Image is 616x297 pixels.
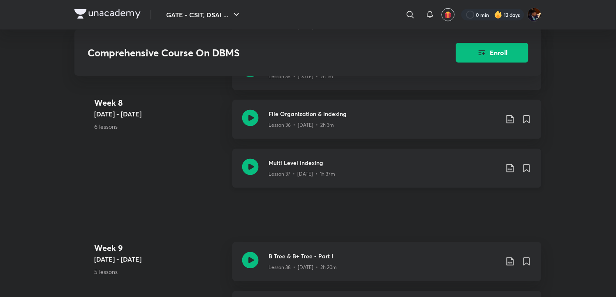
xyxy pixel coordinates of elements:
h5: [DATE] - [DATE] [94,109,226,119]
h3: Multi Level Indexing [269,159,499,167]
p: Lesson 36 • [DATE] • 2h 3m [269,122,334,129]
img: streak [494,11,503,19]
img: Asmeet Gupta [528,8,542,22]
h5: [DATE] - [DATE] [94,255,226,265]
a: B Tree & B+ Tree - Part ILesson 38 • [DATE] • 2h 20m [232,242,542,291]
p: 5 lessons [94,268,226,276]
p: Lesson 38 • [DATE] • 2h 20m [269,264,337,271]
a: File Organization & IndexingLesson 36 • [DATE] • 2h 3m [232,100,542,149]
p: Lesson 35 • [DATE] • 2h 1m [269,73,333,80]
h4: Week 9 [94,242,226,255]
h3: File Organization & Indexing [269,110,499,118]
h4: Week 8 [94,97,226,109]
img: Company Logo [74,9,141,19]
a: Multi Level IndexingLesson 37 • [DATE] • 1h 37m [232,149,542,198]
button: GATE - CSIT, DSAI ... [161,7,246,23]
p: 6 lessons [94,122,226,131]
a: Company Logo [74,9,141,21]
img: avatar [445,11,452,19]
h3: B Tree & B+ Tree - Part I [269,252,499,261]
p: Lesson 37 • [DATE] • 1h 37m [269,171,335,178]
h3: Comprehensive Course On DBMS [88,47,410,59]
button: avatar [442,8,455,21]
button: Enroll [456,43,528,63]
